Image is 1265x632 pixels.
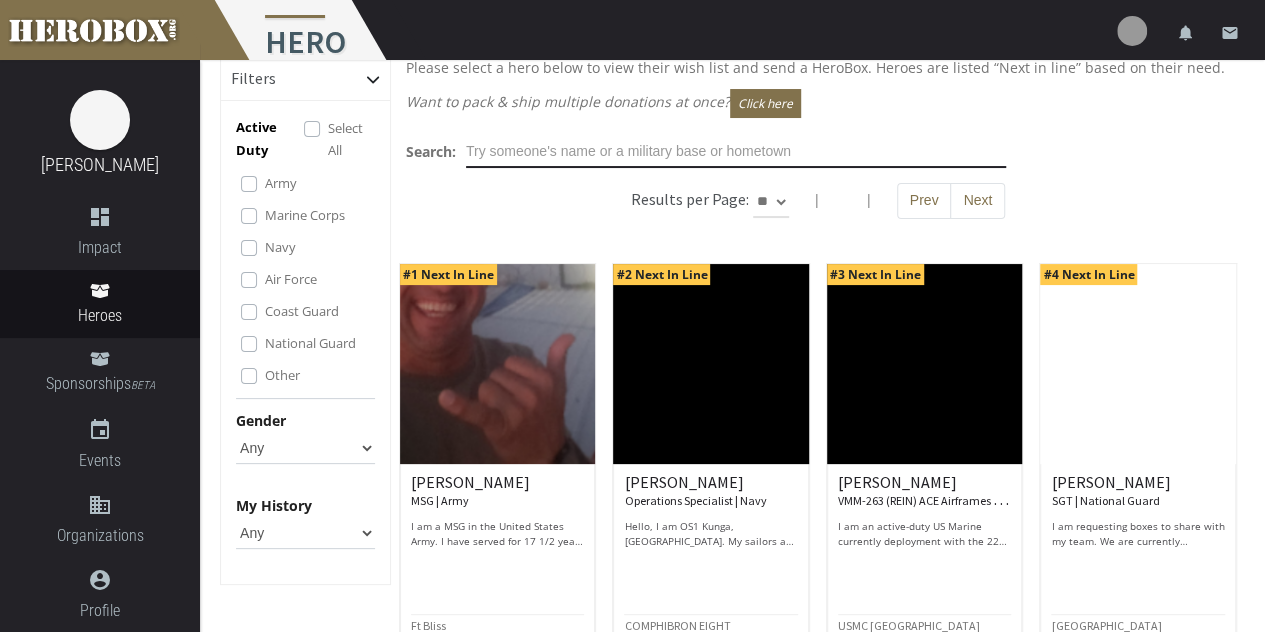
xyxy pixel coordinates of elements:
span: #1 Next In Line [400,264,497,285]
h6: Results per Page: [631,189,749,209]
span: | [813,190,821,209]
small: VMM-263 (REIN) ACE Airframes Division Chief | Marine Corps [838,489,1135,509]
small: Operations Specialist | Navy [624,493,766,508]
h6: [PERSON_NAME] [1051,474,1225,509]
small: SGT | National Guard [1051,493,1159,508]
small: MSG | Army [411,493,469,508]
span: #2 Next In Line [613,264,710,285]
label: Search: [406,140,456,163]
p: Active Duty [236,116,304,162]
i: notifications [1177,24,1195,42]
h6: [PERSON_NAME] [624,474,798,509]
a: [PERSON_NAME] [41,154,159,175]
small: BETA [131,379,155,392]
button: Prev [897,183,952,219]
p: Want to pack & ship multiple donations at once? [406,89,1230,118]
h6: [PERSON_NAME] [838,474,1012,509]
label: Navy [265,236,296,258]
p: I am requesting boxes to share with my team. We are currently deployed to [GEOGRAPHIC_DATA]. [1051,519,1225,549]
p: I am a MSG in the United States Army. I have served for 17 1/2 years and currently on another dep... [411,519,585,549]
label: Army [265,172,297,194]
label: Marine Corps [265,204,345,226]
input: Try someone's name or a military base or hometown [466,136,1006,168]
p: Please select a hero below to view their wish list and send a HeroBox. Heroes are listed “Next in... [406,56,1230,79]
img: user-image [1117,16,1147,46]
button: Next [950,183,1005,219]
img: image [70,90,130,150]
label: Other [265,364,300,386]
label: National Guard [265,332,356,354]
span: | [865,190,873,209]
p: Hello, I am OS1 Kunga, [GEOGRAPHIC_DATA]. My sailors and I are currently deployed with the USS IW... [624,519,798,549]
p: I am an active-duty US Marine currently deployment with the 22nd MEU. I am the Airframes Division... [838,519,1012,549]
label: Gender [236,409,286,432]
label: Coast Guard [265,300,339,322]
label: Air Force [265,268,317,290]
i: email [1221,24,1239,42]
button: Click here [730,89,801,118]
label: My History [236,494,312,517]
h6: [PERSON_NAME] [411,474,585,509]
span: #3 Next In Line [827,264,924,285]
label: Select All [328,117,375,161]
span: #4 Next In Line [1040,264,1137,285]
h6: Filters [231,70,276,88]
